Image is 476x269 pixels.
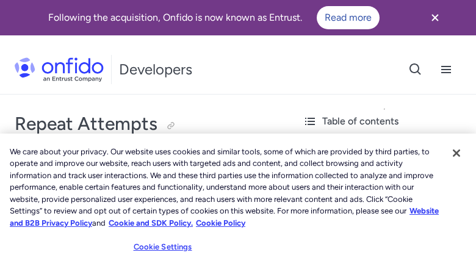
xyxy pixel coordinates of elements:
[196,218,245,228] a: Cookie Policy
[124,235,201,259] button: Cookie Settings
[15,6,413,29] div: Following the acquisition, Onfido is now known as Entrust.
[109,218,193,228] a: Cookie and SDK Policy.
[119,60,192,79] h1: Developers
[10,206,439,228] a: More information about our cookie policy., opens in a new tab
[15,112,278,136] h1: Repeat Attempts
[413,2,458,33] button: Close banner
[317,6,380,29] a: Read more
[400,54,431,85] button: Open search button
[408,62,423,77] svg: Open search button
[439,62,453,77] svg: Open navigation menu button
[443,140,470,167] button: Close
[15,57,104,82] img: Onfido Logo
[431,54,461,85] button: Open navigation menu button
[428,10,442,25] svg: Close banner
[10,146,442,229] div: We care about your privacy. Our website uses cookies and similar tools, some of which are provide...
[303,114,466,129] div: Table of contents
